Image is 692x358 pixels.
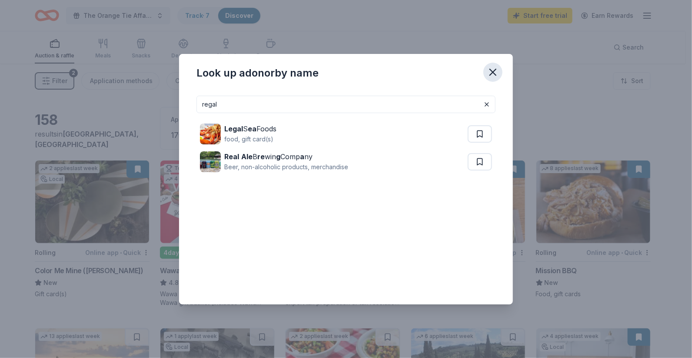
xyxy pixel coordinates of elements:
div: food, gift card(s) [224,134,276,144]
input: Search [196,96,496,113]
strong: a [300,152,304,161]
strong: g [276,152,280,161]
strong: Legal [224,124,243,133]
img: Image for Legal Sea Foods [200,124,221,144]
strong: Real [224,152,239,161]
div: S Foods [224,124,276,134]
strong: ea [248,124,256,133]
div: Look up a donor by name [196,66,319,80]
strong: re [257,152,265,161]
img: Image for Real Ale Brewing Company [200,151,221,172]
strong: Ale [241,152,253,161]
div: Beer, non-alcoholic products, merchandise [224,162,348,172]
div: B win Comp ny [224,151,348,162]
